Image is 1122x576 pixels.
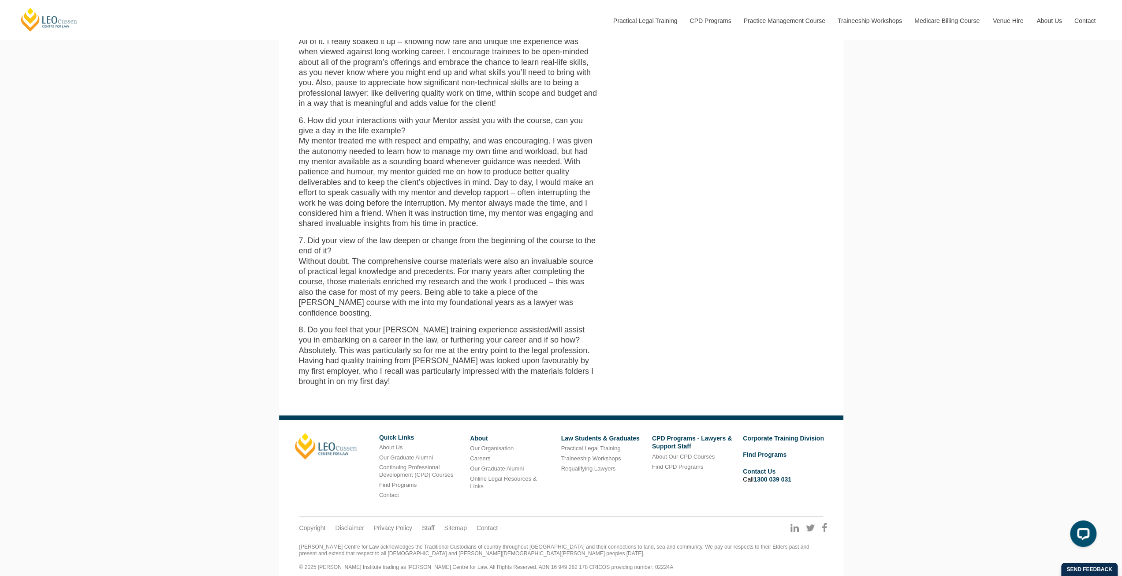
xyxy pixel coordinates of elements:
[1063,517,1100,554] iframe: LiveChat chat widget
[470,435,488,442] a: About
[295,433,357,459] a: [PERSON_NAME]
[652,463,703,470] a: Find CPD Programs
[477,524,498,532] a: Contact
[753,476,791,483] a: 1300 039 031
[561,435,639,442] a: Law Students & Graduates
[422,524,435,532] a: Staff
[379,444,403,451] a: About Us
[299,116,600,229] p: 6. How did your interactions with your Mentor assist you with the course, can you give a day in t...
[743,466,827,485] li: Call
[743,468,775,475] a: Contact Us
[561,465,615,472] a: Requalifying Lawyers
[607,2,683,40] a: Practical Legal Training
[470,445,514,452] a: Our Organisation
[299,325,600,387] p: 8. Do you feel that your [PERSON_NAME] training experience assisted/will assist you in embarking ...
[737,2,831,40] a: Practice Management Course
[1068,2,1102,40] a: Contact
[831,2,908,40] a: Traineeship Workshops
[908,2,986,40] a: Medicare Billing Course
[743,435,824,442] a: Corporate Training Division
[652,435,732,450] a: CPD Programs - Lawyers & Support Staff
[335,524,364,532] a: Disclaimer
[374,524,412,532] a: Privacy Policy
[561,455,621,462] a: Traineeship Workshops
[1030,2,1068,40] a: About Us
[444,524,466,532] a: Sitemap
[561,445,620,452] a: Practical Legal Training
[299,544,823,571] div: [PERSON_NAME] Centre for Law acknowledges the Traditional Custodians of country throughout [GEOGR...
[299,236,600,318] p: 7. Did your view of the law deepen or change from the beginning of the course to the end of it? W...
[299,26,600,109] p: 5. What areas of the course did you most enjoy at [PERSON_NAME]? All of it. I really soaked it up...
[470,475,537,489] a: Online Legal Resources & Links
[379,482,417,488] a: Find Programs
[299,524,326,532] a: Copyright
[379,492,399,498] a: Contact
[986,2,1030,40] a: Venue Hire
[379,434,463,441] h6: Quick Links
[470,465,524,472] a: Our Graduate Alumni
[683,2,737,40] a: CPD Programs
[743,451,787,458] a: Find Programs
[379,454,433,461] a: Our Graduate Alumni
[379,464,453,478] a: Continuing Professional Development (CPD) Courses
[652,453,715,460] a: About Our CPD Courses
[20,7,78,32] a: [PERSON_NAME] Centre for Law
[470,455,490,462] a: Careers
